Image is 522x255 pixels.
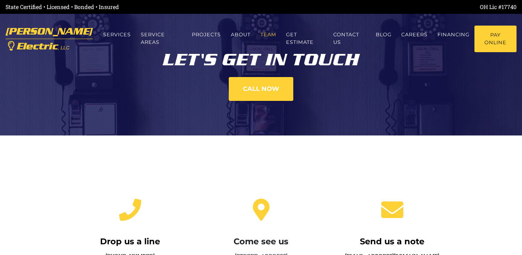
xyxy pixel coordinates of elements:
h4: Send us a note [332,237,453,247]
a: Call now [229,77,293,101]
h4: Come see us [201,237,322,247]
a: Contact us [328,26,371,51]
a: [PERSON_NAME] Electric, LLC [6,22,93,55]
a: Pay Online [474,26,516,52]
a: Projects [187,26,226,44]
a: Careers [396,26,433,44]
a: Services [98,26,136,44]
span: , LLC [58,45,69,50]
a: Team [255,26,281,44]
h4: Drop us a line [70,237,190,247]
div: Let's get in touch [70,46,453,68]
a: About [226,26,255,44]
div: State Certified • Licensed • Bonded • Insured [6,3,261,11]
div: OH Lic #17740 [261,3,517,11]
a: Get estimate [281,26,328,51]
a: Financing [433,26,475,44]
a: Service Areas [136,26,187,51]
a: Blog [371,26,396,44]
